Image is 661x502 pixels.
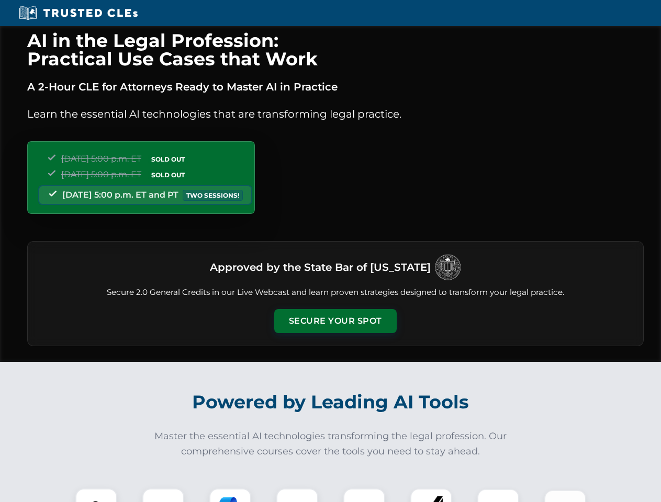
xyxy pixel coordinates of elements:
span: SOLD OUT [148,154,188,165]
h3: Approved by the State Bar of [US_STATE] [210,258,431,277]
p: Master the essential AI technologies transforming the legal profession. Our comprehensive courses... [148,429,514,459]
h2: Powered by Leading AI Tools [41,384,621,420]
h1: AI in the Legal Profession: Practical Use Cases that Work [27,31,644,68]
span: [DATE] 5:00 p.m. ET [61,154,141,164]
p: Learn the essential AI technologies that are transforming legal practice. [27,106,644,122]
p: A 2-Hour CLE for Attorneys Ready to Master AI in Practice [27,78,644,95]
span: SOLD OUT [148,169,188,180]
p: Secure 2.0 General Credits in our Live Webcast and learn proven strategies designed to transform ... [40,287,631,299]
span: [DATE] 5:00 p.m. ET [61,169,141,179]
img: Trusted CLEs [16,5,141,21]
img: Logo [435,254,461,280]
button: Secure Your Spot [274,309,397,333]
